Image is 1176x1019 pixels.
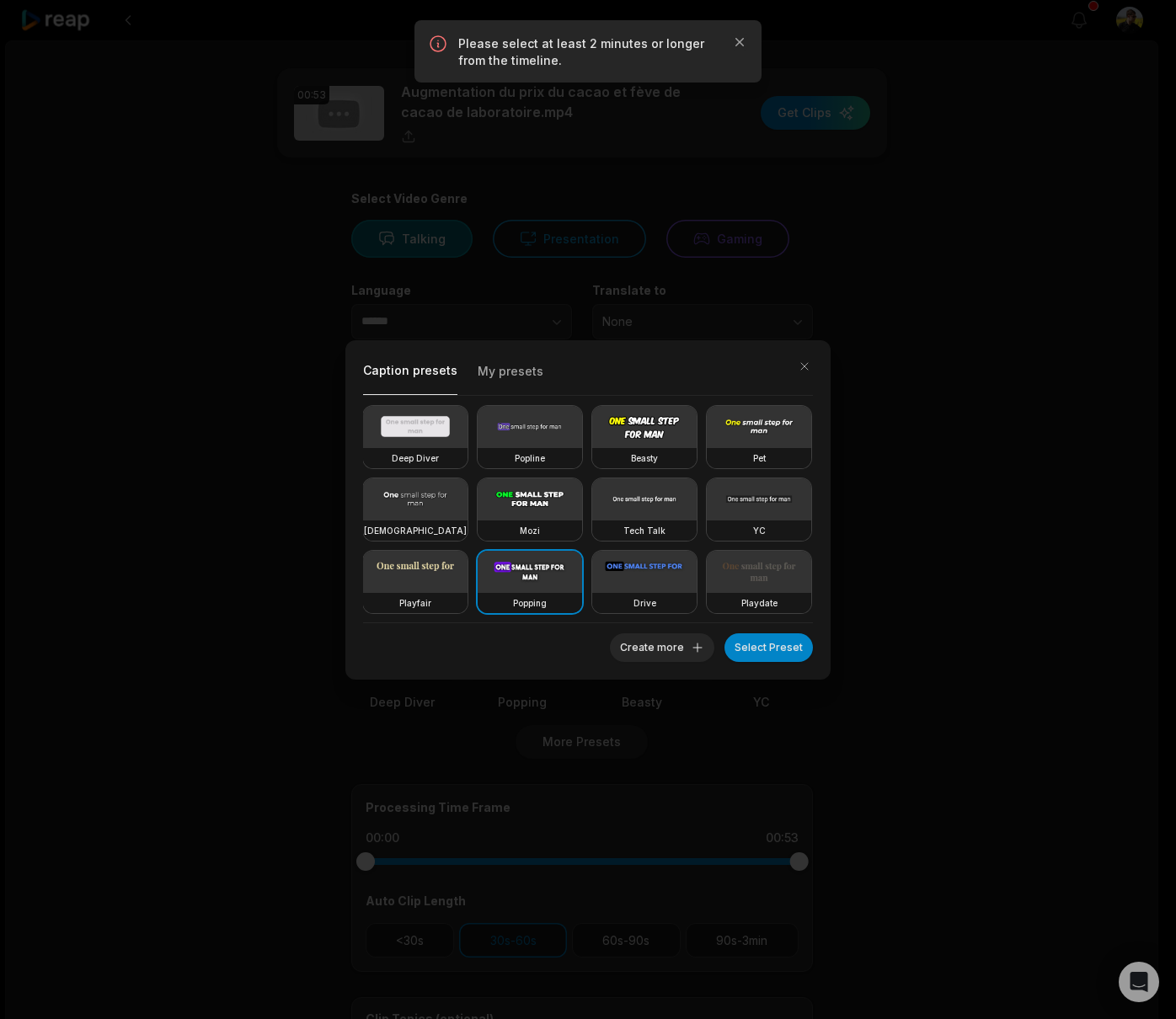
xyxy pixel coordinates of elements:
[520,524,540,537] h3: Mozi
[363,358,457,395] button: Caption presets
[753,524,766,537] h3: YC
[724,633,813,662] button: Select Preset
[623,524,666,537] h3: Tech Talk
[610,633,714,662] button: Create more
[633,596,656,610] h3: Drive
[478,358,543,394] button: My presets
[741,596,778,610] h3: Playdate
[392,451,439,465] h3: Deep Diver
[631,451,658,465] h3: Beasty
[515,451,545,465] h3: Popline
[364,524,467,537] h3: [DEMOGRAPHIC_DATA]
[513,596,547,610] h3: Popping
[1119,962,1159,1002] div: Open Intercom Messenger
[753,451,766,465] h3: Pet
[399,596,431,610] h3: Playfair
[610,638,714,654] a: Create more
